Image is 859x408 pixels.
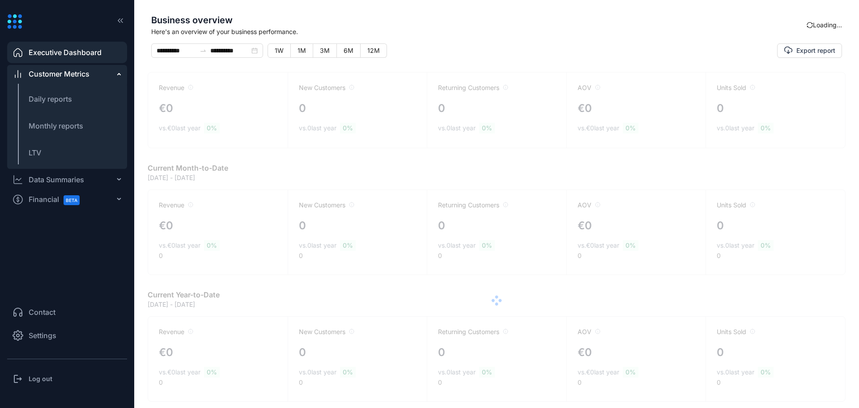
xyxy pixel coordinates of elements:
span: Export report [796,46,835,55]
span: Executive Dashboard [29,47,102,58]
span: 1M [298,47,306,54]
span: Financial [29,189,88,210]
h3: Log out [29,374,52,383]
span: sync [805,21,814,29]
span: Daily reports [29,94,72,103]
span: to [200,47,207,54]
span: 6M [344,47,353,54]
span: swap-right [200,47,207,54]
span: Monthly reports [29,121,83,130]
span: 1W [275,47,284,54]
span: Customer Metrics [29,69,89,79]
button: Export report [777,43,842,58]
div: Data Summaries [29,174,84,185]
span: 3M [320,47,330,54]
span: Here's an overview of your business performance. [151,27,807,36]
span: LTV [29,148,41,157]
span: Business overview [151,13,807,27]
div: Loading... [807,20,842,30]
span: BETA [64,195,80,205]
span: 12M [367,47,380,54]
span: Settings [29,330,56,341]
span: Contact [29,307,55,318]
